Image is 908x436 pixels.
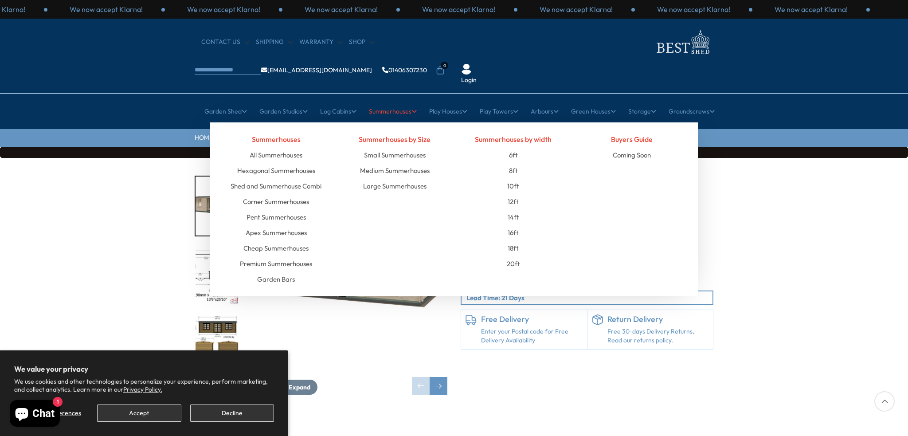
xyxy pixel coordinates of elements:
[422,4,495,14] p: We now accept Klarna!
[14,377,274,393] p: We use cookies and other technologies to personalize your experience, perform marketing, and coll...
[571,100,616,122] a: Green Houses
[579,131,685,147] h4: Buyers Guide
[7,400,63,429] inbox-online-store-chat: Shopify online store chat
[349,38,374,47] a: Shop
[508,194,519,209] a: 12ft
[480,100,518,122] a: Play Towers
[607,314,709,324] h6: Return Delivery
[508,225,519,240] a: 16ft
[507,256,520,271] a: 20ft
[441,62,448,69] span: 0
[204,100,247,122] a: Garden Shed
[481,327,583,345] a: Enter your Postal code for Free Delivery Availability
[196,315,238,374] img: Elveden4190x789014x2644mmMFTLINE_05ef15f3-8f2d-43f2-bb02-09e9d57abccb_200x200.jpg
[123,385,162,393] a: Privacy Policy.
[70,4,143,14] p: We now accept Klarna!
[237,163,315,178] a: Hexagonal Summerhouses
[531,100,559,122] a: Arbours
[195,176,239,236] div: 1 / 10
[509,147,518,163] a: 6ft
[461,76,477,85] a: Login
[635,4,752,14] div: 2 / 3
[461,131,566,147] h4: Summerhouses by width
[196,246,238,305] img: Elveden4190x789014x2644mmMFTPLAN_40677167-342d-438a-b30c-ffbc9aefab87_200x200.jpg
[364,147,426,163] a: Small Summerhouses
[187,4,260,14] p: We now accept Klarna!
[246,225,307,240] a: Apex Summerhouses
[436,66,445,75] a: 0
[540,4,613,14] p: We now accept Klarna!
[14,365,274,373] h2: We value your privacy
[196,177,238,236] img: Elveden_4190x7890_white_open_0100_53fdd14a-01da-474c-ae94-e4b3860414c8_200x200.jpg
[195,314,239,375] div: 3 / 10
[382,67,427,73] a: 01406307230
[466,293,712,302] p: Lead Time: 21 Days
[508,209,519,225] a: 14ft
[363,178,427,194] a: Large Summerhouses
[517,4,635,14] div: 1 / 3
[257,271,295,287] a: Garden Bars
[400,4,517,14] div: 3 / 3
[247,209,306,225] a: Pent Summerhouses
[752,4,870,14] div: 3 / 3
[305,4,378,14] p: We now accept Klarna!
[47,4,165,14] div: 3 / 3
[195,134,213,142] a: HOME
[320,100,356,122] a: Log Cabins
[628,100,656,122] a: Storage
[651,27,713,56] img: logo
[250,147,302,163] a: All Summerhouses
[657,4,730,14] p: We now accept Klarna!
[223,131,329,147] h4: Summerhouses
[261,67,372,73] a: [EMAIL_ADDRESS][DOMAIN_NAME]
[259,100,308,122] a: Garden Studios
[775,4,848,14] p: We now accept Klarna!
[607,327,709,345] p: Free 30-days Delivery Returns, Read our returns policy.
[201,38,249,47] a: CONTACT US
[97,405,181,422] button: Accept
[240,256,312,271] a: Premium Summerhouses
[282,4,400,14] div: 2 / 3
[256,38,293,47] a: Shipping
[412,377,430,395] div: Previous slide
[508,240,519,256] a: 18ft
[461,64,472,75] img: User Icon
[299,38,342,47] a: Warranty
[509,163,518,178] a: 8ft
[243,240,309,256] a: Cheap Summerhouses
[195,245,239,306] div: 2 / 10
[190,405,274,422] button: Decline
[369,100,417,122] a: Summerhouses
[669,100,715,122] a: Groundscrews
[342,131,448,147] h4: Summerhouses by Size
[430,377,447,395] div: Next slide
[507,178,519,194] a: 10ft
[481,314,583,324] h6: Free Delivery
[165,4,282,14] div: 1 / 3
[243,194,309,209] a: Corner Summerhouses
[231,178,321,194] a: Shed and Summerhouse Combi
[429,100,467,122] a: Play Houses
[360,163,430,178] a: Medium Summerhouses
[613,147,651,163] a: Coming Soon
